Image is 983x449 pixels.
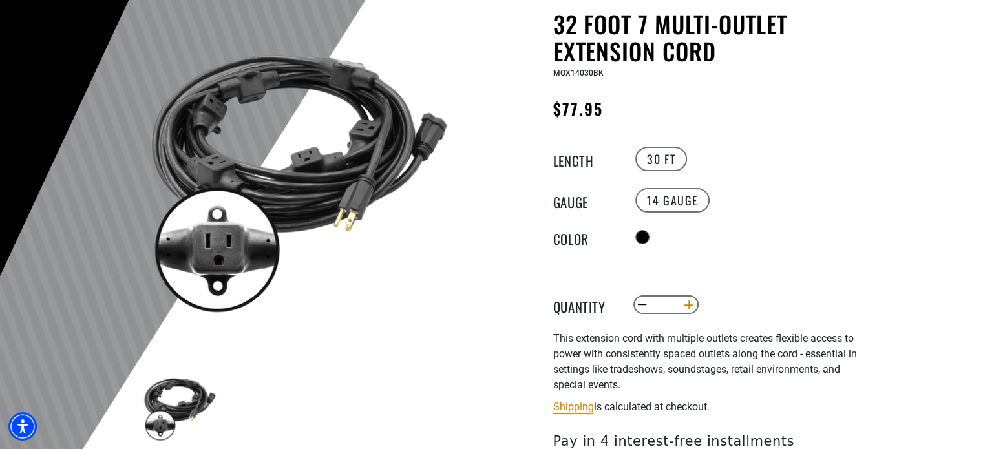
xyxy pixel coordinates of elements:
[553,398,870,415] div: is calculated at checkout.
[553,229,618,245] legend: Color
[8,412,37,441] div: Accessibility Menu
[635,188,710,213] label: 14 Gauge
[142,368,217,443] img: black
[553,10,870,65] h1: 32 Foot 7 Multi-Outlet Extension Cord
[635,147,687,171] label: 30 FT
[553,332,857,391] span: This extension cord with multiple outlets creates flexible access to power with consistently spac...
[553,297,618,313] label: Quantity
[553,68,604,78] span: MOX14030BK
[553,192,618,209] legend: Gauge
[553,97,603,120] span: $77.95
[142,13,454,324] img: black
[553,401,594,413] a: Shipping
[553,151,618,167] legend: Length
